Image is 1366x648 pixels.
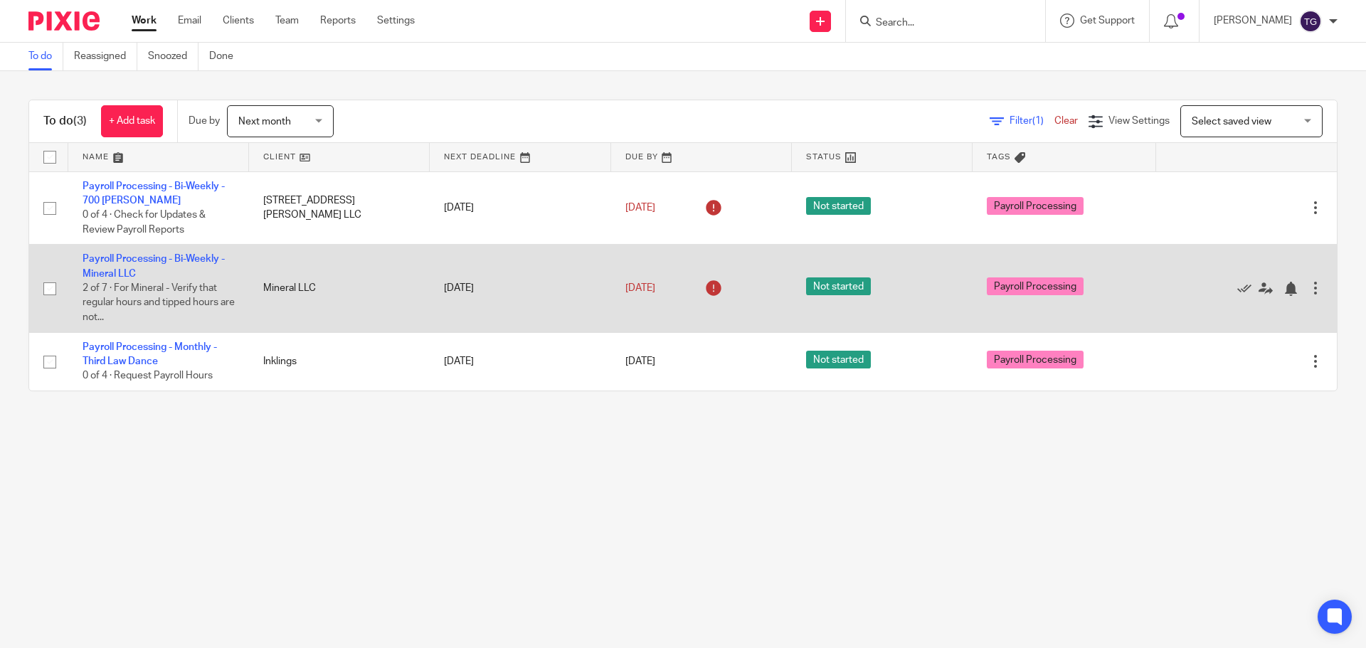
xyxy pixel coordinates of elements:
[874,17,1002,30] input: Search
[1108,116,1170,126] span: View Settings
[1054,116,1078,126] a: Clear
[1299,10,1322,33] img: svg%3E
[189,114,220,128] p: Due by
[625,283,655,293] span: [DATE]
[275,14,299,28] a: Team
[223,14,254,28] a: Clients
[1237,281,1259,295] a: Mark as done
[28,11,100,31] img: Pixie
[987,351,1084,368] span: Payroll Processing
[43,114,87,129] h1: To do
[430,245,610,332] td: [DATE]
[101,105,163,137] a: + Add task
[320,14,356,28] a: Reports
[132,14,157,28] a: Work
[430,332,610,391] td: [DATE]
[28,43,63,70] a: To do
[148,43,198,70] a: Snoozed
[1214,14,1292,28] p: [PERSON_NAME]
[83,181,225,206] a: Payroll Processing - Bi-Weekly - 700 [PERSON_NAME]
[83,371,213,381] span: 0 of 4 · Request Payroll Hours
[987,277,1084,295] span: Payroll Processing
[83,283,235,322] span: 2 of 7 · For Mineral - Verify that regular hours and tipped hours are not...
[806,351,871,368] span: Not started
[625,203,655,213] span: [DATE]
[377,14,415,28] a: Settings
[83,254,225,278] a: Payroll Processing - Bi-Weekly - Mineral LLC
[249,245,430,332] td: Mineral LLC
[806,197,871,215] span: Not started
[178,14,201,28] a: Email
[806,277,871,295] span: Not started
[1010,116,1054,126] span: Filter
[238,117,291,127] span: Next month
[1192,117,1271,127] span: Select saved view
[73,115,87,127] span: (3)
[987,197,1084,215] span: Payroll Processing
[249,332,430,391] td: Inklings
[430,171,610,245] td: [DATE]
[625,356,655,366] span: [DATE]
[249,171,430,245] td: [STREET_ADDRESS][PERSON_NAME] LLC
[1080,16,1135,26] span: Get Support
[1032,116,1044,126] span: (1)
[209,43,244,70] a: Done
[987,153,1011,161] span: Tags
[83,342,217,366] a: Payroll Processing - Monthly - Third Law Dance
[83,210,206,235] span: 0 of 4 · Check for Updates & Review Payroll Reports
[74,43,137,70] a: Reassigned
